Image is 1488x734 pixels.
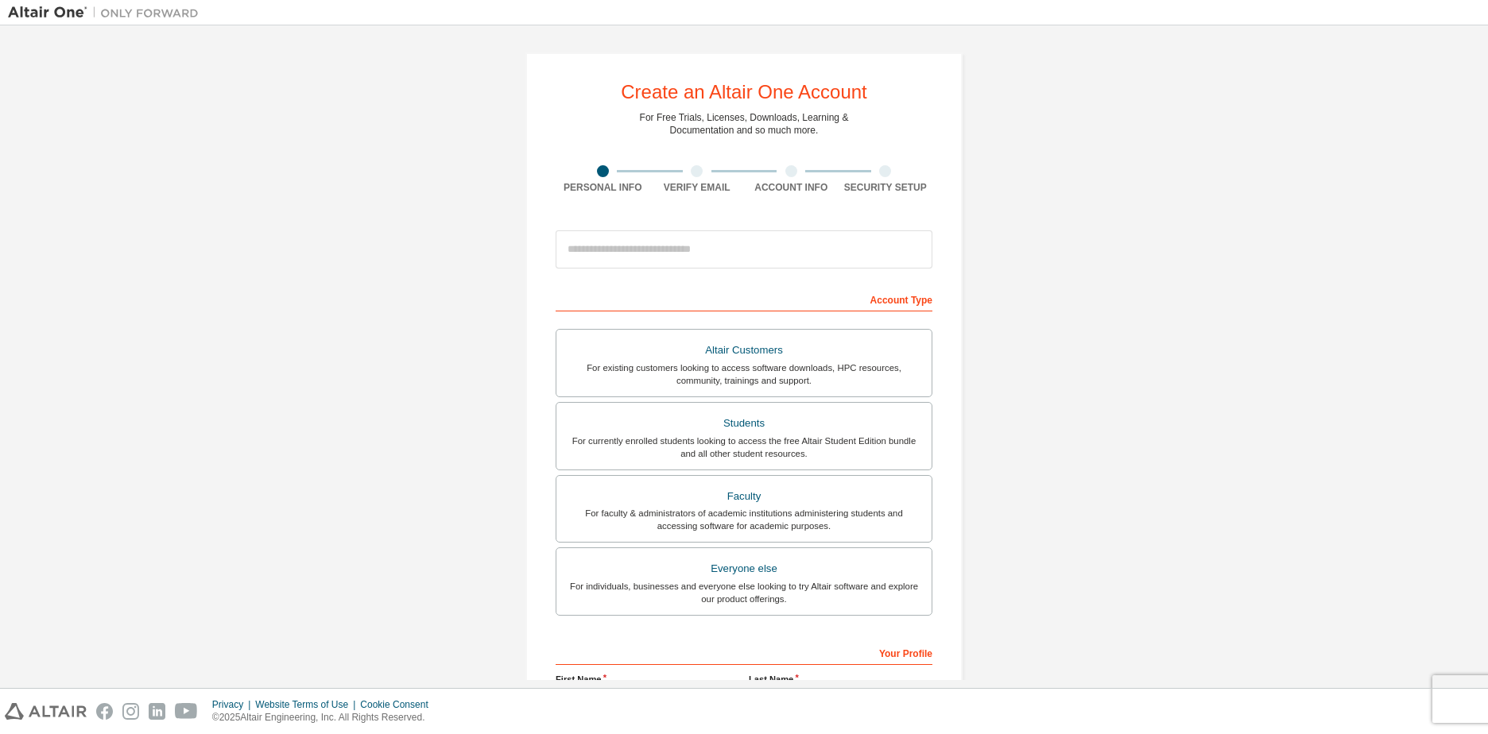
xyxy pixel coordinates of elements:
[566,558,922,580] div: Everyone else
[650,181,745,194] div: Verify Email
[556,286,932,311] div: Account Type
[640,111,849,137] div: For Free Trials, Licenses, Downloads, Learning & Documentation and so much more.
[744,181,839,194] div: Account Info
[621,83,867,102] div: Create an Altair One Account
[556,181,650,194] div: Personal Info
[566,361,922,387] div: For existing customers looking to access software downloads, HPC resources, community, trainings ...
[360,698,437,711] div: Cookie Consent
[566,580,922,605] div: For individuals, businesses and everyone else looking to try Altair software and explore our prod...
[566,485,922,508] div: Faculty
[566,507,922,532] div: For faculty & administrators of academic institutions administering students and accessing softwa...
[255,698,360,711] div: Website Terms of Use
[175,703,198,720] img: youtube.svg
[839,181,933,194] div: Security Setup
[556,639,932,665] div: Your Profile
[5,703,87,720] img: altair_logo.svg
[566,412,922,435] div: Students
[8,5,207,21] img: Altair One
[556,673,739,686] label: First Name
[149,703,165,720] img: linkedin.svg
[122,703,139,720] img: instagram.svg
[566,339,922,361] div: Altair Customers
[96,703,113,720] img: facebook.svg
[566,435,922,460] div: For currently enrolled students looking to access the free Altair Student Edition bundle and all ...
[212,711,438,724] p: © 2025 Altair Engineering, Inc. All Rights Reserved.
[749,673,932,686] label: Last Name
[212,698,255,711] div: Privacy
